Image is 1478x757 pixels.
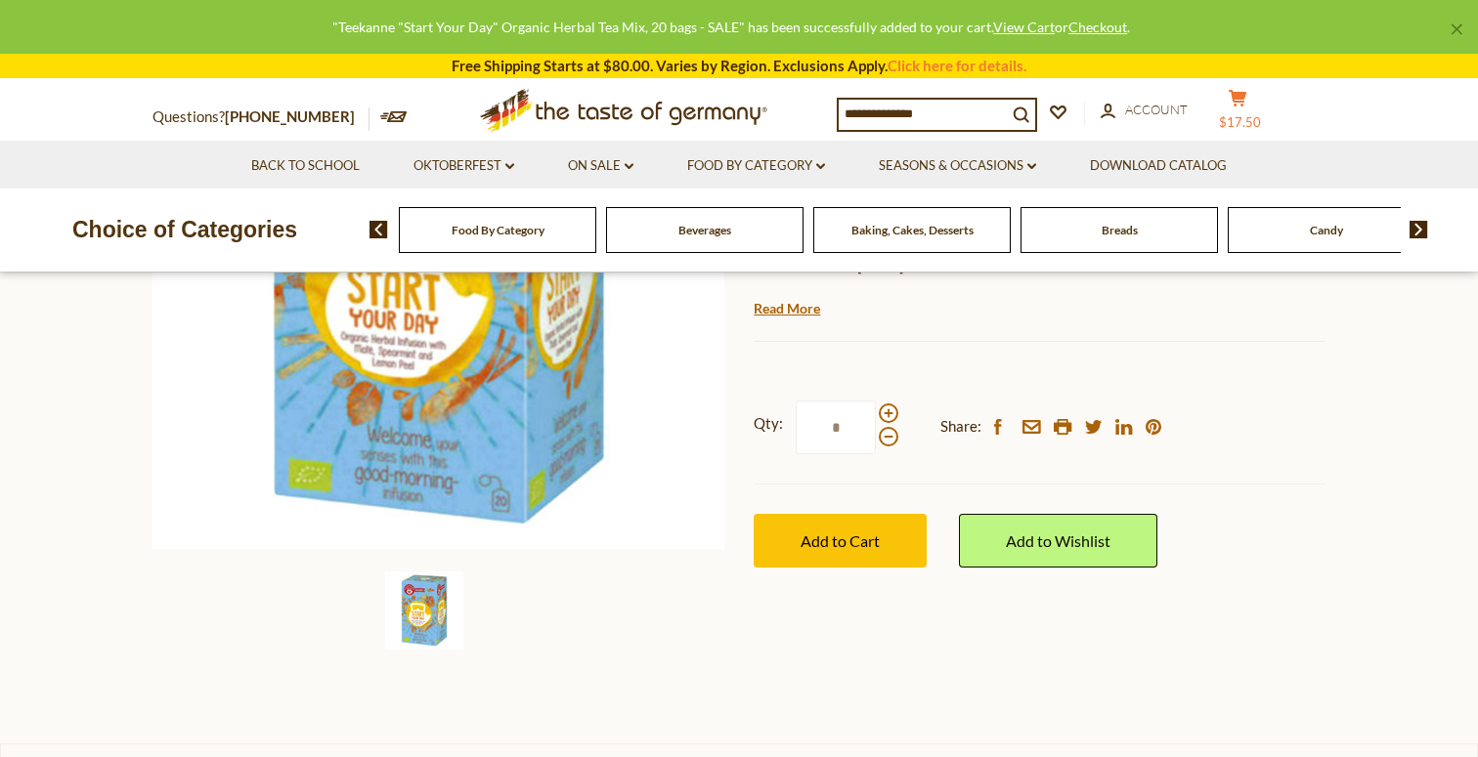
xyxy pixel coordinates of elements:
[1125,102,1188,117] span: Account
[754,411,783,436] strong: Qty:
[959,514,1157,568] a: Add to Wishlist
[16,16,1447,38] div: "Teekanne "Start Your Day" Organic Herbal Tea Mix, 20 bags - SALE" has been successfully added to...
[1208,89,1267,138] button: $17.50
[796,400,876,454] input: Qty:
[369,221,388,238] img: previous arrow
[754,299,820,318] a: Read More
[1410,221,1428,238] img: next arrow
[940,414,981,439] span: Share:
[152,105,369,130] p: Questions?
[801,531,880,550] span: Add to Cart
[1090,155,1227,177] a: Download Catalog
[568,155,633,177] a: On Sale
[1219,114,1261,130] span: $17.50
[851,223,974,237] a: Baking, Cakes, Desserts
[1451,23,1462,35] a: ×
[687,155,825,177] a: Food By Category
[1310,223,1343,237] a: Candy
[225,107,355,125] a: [PHONE_NUMBER]
[413,155,514,177] a: Oktoberfest
[888,57,1026,74] a: Click here for details.
[993,19,1055,35] a: View Cart
[754,514,927,568] button: Add to Cart
[1068,19,1127,35] a: Checkout
[1102,223,1138,237] a: Breads
[251,155,360,177] a: Back to School
[879,155,1036,177] a: Seasons & Occasions
[1101,100,1188,121] a: Account
[678,223,731,237] a: Beverages
[452,223,544,237] a: Food By Category
[385,571,463,650] img: Teekanne "Start Your Day" Organic Herbal Tea Mix, 20 bags - SALE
